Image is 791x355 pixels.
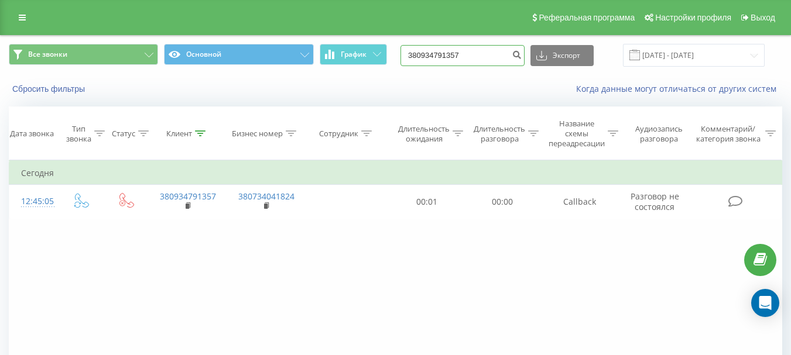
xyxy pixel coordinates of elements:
[694,124,762,144] div: Комментарий/категория звонка
[320,44,387,65] button: График
[10,129,54,139] div: Дата звонка
[631,191,679,212] span: Разговор не состоялся
[398,124,450,144] div: Длительность ожидания
[160,191,216,202] a: 380934791357
[66,124,91,144] div: Тип звонка
[400,45,525,66] input: Поиск по номеру
[751,289,779,317] div: Open Intercom Messenger
[549,119,605,149] div: Название схемы переадресации
[112,129,135,139] div: Статус
[9,161,782,185] td: Сегодня
[465,185,540,219] td: 00:00
[319,129,358,139] div: Сотрудник
[389,185,465,219] td: 00:01
[9,84,91,94] button: Сбросить фильтры
[576,83,782,94] a: Когда данные могут отличаться от других систем
[28,50,67,59] span: Все звонки
[341,50,367,58] span: График
[164,44,313,65] button: Основной
[751,13,775,22] span: Выход
[629,124,689,144] div: Аудиозапись разговора
[530,45,594,66] button: Экспорт
[474,124,525,144] div: Длительность разговора
[539,13,635,22] span: Реферальная программа
[655,13,731,22] span: Настройки профиля
[166,129,192,139] div: Клиент
[9,44,158,65] button: Все звонки
[21,190,46,213] div: 12:45:05
[232,129,283,139] div: Бизнес номер
[238,191,295,202] a: 380734041824
[540,185,619,219] td: Callback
